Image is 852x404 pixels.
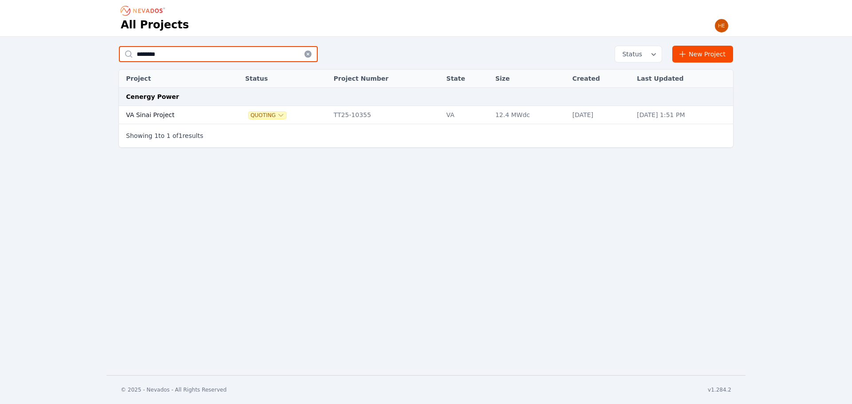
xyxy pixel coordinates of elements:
[568,70,633,88] th: Created
[166,132,170,139] span: 1
[615,46,662,62] button: Status
[178,132,182,139] span: 1
[442,70,491,88] th: State
[672,46,733,63] a: New Project
[126,131,203,140] p: Showing to of results
[119,88,733,106] td: Cenergy Power
[119,106,225,124] td: VA Sinai Project
[568,106,633,124] td: [DATE]
[329,106,442,124] td: TT25-10355
[619,50,642,59] span: Status
[632,106,733,124] td: [DATE] 1:51 PM
[491,106,568,124] td: 12.4 MWdc
[121,386,227,393] div: © 2025 - Nevados - All Rights Reserved
[442,106,491,124] td: VA
[119,70,225,88] th: Project
[248,112,286,119] button: Quoting
[121,4,168,18] nav: Breadcrumb
[241,70,329,88] th: Status
[714,19,729,33] img: Henar Luque
[121,18,189,32] h1: All Projects
[708,386,731,393] div: v1.284.2
[491,70,568,88] th: Size
[119,106,733,124] tr: VA Sinai ProjectQuotingTT25-10355VA12.4 MWdc[DATE][DATE] 1:51 PM
[154,132,158,139] span: 1
[329,70,442,88] th: Project Number
[632,70,733,88] th: Last Updated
